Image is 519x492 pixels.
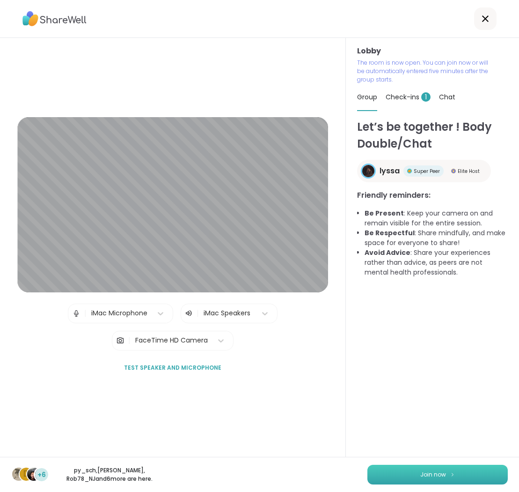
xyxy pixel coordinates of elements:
img: Super Peer [407,169,412,173]
img: ShareWell Logo [22,8,87,30]
img: Elite Host [451,169,456,173]
img: lyssa [362,165,374,177]
span: | [128,331,131,350]
span: Check-ins [386,92,431,102]
span: | [84,304,87,323]
p: The room is now open. You can join now or will be automatically entered five minutes after the gr... [357,59,492,84]
img: py_sch [12,468,25,481]
h1: Let’s be together ! Body Double/Chat [357,119,508,152]
span: 1 [421,92,431,102]
img: Rob78_NJ [27,468,40,481]
b: Avoid Advice [365,248,410,257]
span: D [23,468,29,480]
span: Super Peer [414,168,440,175]
img: Microphone [72,304,80,323]
img: ShareWell Logomark [450,472,455,477]
li: : Keep your camera on and remain visible for the entire session. [365,209,508,228]
span: Join now [420,470,446,479]
li: : Share mindfully, and make space for everyone to share! [365,228,508,248]
span: lyssa [380,165,400,177]
h3: Lobby [357,45,508,57]
span: Group [357,92,377,102]
b: Be Present [365,209,404,218]
button: Join now [367,465,508,485]
span: +6 [37,470,46,480]
b: Be Respectful [365,228,415,238]
h3: Friendly reminders: [357,190,508,201]
li: : Share your experiences rather than advice, as peers are not mental health professionals. [365,248,508,277]
p: py_sch , [PERSON_NAME] , Rob78_NJ and 6 more are here. [57,466,162,483]
div: iMac Microphone [91,308,147,318]
button: Test speaker and microphone [120,358,225,378]
div: FaceTime HD Camera [135,335,208,345]
img: Camera [116,331,124,350]
span: Elite Host [458,168,480,175]
span: | [197,308,199,319]
span: Test speaker and microphone [124,364,221,372]
a: lyssalyssaSuper PeerSuper PeerElite HostElite Host [357,160,491,182]
span: Chat [439,92,455,102]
